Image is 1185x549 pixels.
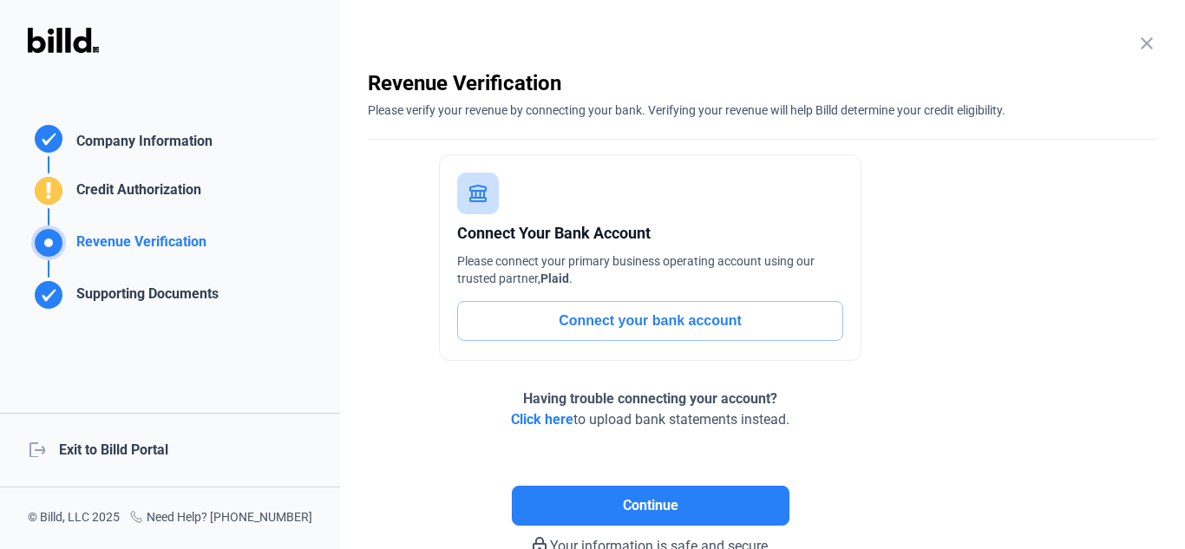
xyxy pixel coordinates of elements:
mat-icon: close [1136,33,1157,54]
div: Company Information [69,131,213,156]
div: Need Help? [PHONE_NUMBER] [129,508,312,528]
div: Credit Authorization [69,180,201,208]
div: Revenue Verification [368,69,1157,97]
div: Connect Your Bank Account [457,221,843,245]
div: © Billd, LLC 2025 [28,508,120,528]
button: Connect your bank account [457,301,843,341]
div: Revenue Verification [69,232,206,260]
mat-icon: logout [28,440,45,457]
span: Having trouble connecting your account? [523,390,777,407]
span: Continue [623,495,678,516]
button: Continue [512,486,789,526]
div: to upload bank statements instead. [511,389,789,430]
div: Supporting Documents [69,284,219,312]
span: Plaid [540,271,569,285]
div: Please connect your primary business operating account using our trusted partner, . [457,252,843,287]
div: Please verify your revenue by connecting your bank. Verifying your revenue will help Billd determ... [368,97,1157,119]
span: Click here [511,411,573,428]
img: Billd Logo [28,28,99,53]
